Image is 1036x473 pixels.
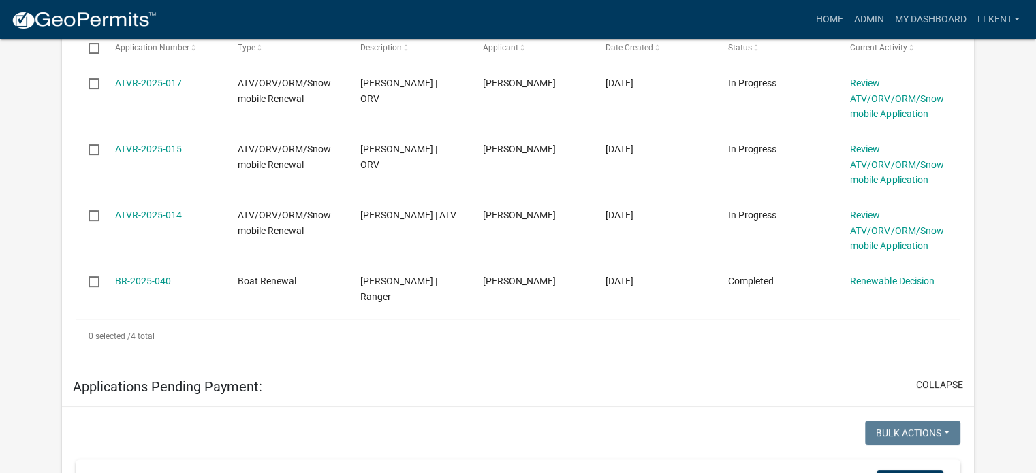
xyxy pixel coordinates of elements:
datatable-header-cell: Applicant [469,31,592,64]
span: Date Created [605,43,653,52]
span: Application Number [115,43,189,52]
span: 10/08/2025 [605,78,633,88]
span: Robert Sutton [482,144,555,154]
span: 0 selected / [89,331,131,341]
a: Review ATV/ORV/ORM/Snowmobile Application [850,78,943,120]
span: ATV/ORV/ORM/Snowmobile Renewal [238,210,331,236]
a: llkent [971,7,1025,33]
a: ATVR-2025-015 [115,144,182,154]
span: Jesse Riley | Ranger [360,276,437,302]
span: Completed [727,276,773,287]
span: Jesse Riley [482,276,555,287]
span: Applicant [482,43,518,52]
a: Review ATV/ORV/ORM/Snowmobile Application [850,210,943,252]
span: In Progress [727,144,776,154]
span: In Progress [727,210,776,221]
span: ATV/ORV/ORM/Snowmobile Renewal [238,144,331,170]
span: ATV/ORV/ORM/Snowmobile Renewal [238,78,331,104]
a: Renewable Decision [850,276,934,287]
span: 03/07/2025 [605,276,633,287]
span: 10/06/2025 [605,144,633,154]
a: Home [810,7,848,33]
span: Description [360,43,402,52]
span: Type [238,43,255,52]
datatable-header-cell: Type [224,31,347,64]
span: Current Activity [850,43,907,52]
datatable-header-cell: Status [715,31,837,64]
datatable-header-cell: Date Created [592,31,715,64]
span: Status [727,43,751,52]
button: collapse [916,378,963,392]
a: ATVR-2025-017 [115,78,182,88]
a: My Dashboard [889,7,971,33]
datatable-header-cell: Current Activity [837,31,960,64]
span: Wayne Johnston | ORV [360,78,437,104]
span: Wayne Johnston [482,78,555,88]
a: Review ATV/ORV/ORM/Snowmobile Application [850,144,943,186]
datatable-header-cell: Select [76,31,101,64]
datatable-header-cell: Application Number [101,31,224,64]
span: Boat Renewal [238,276,296,287]
h5: Applications Pending Payment: [73,378,262,395]
span: Gregory R Greiner [482,210,555,221]
a: ATVR-2025-014 [115,210,182,221]
div: 4 total [76,319,960,353]
a: Admin [848,7,889,33]
a: BR-2025-040 [115,276,171,287]
button: Bulk Actions [865,421,960,445]
datatable-header-cell: Description [347,31,469,64]
span: In Progress [727,78,776,88]
span: Robert Sutton | ORV [360,144,437,170]
span: Gregory R Greiner | ATV [360,210,456,221]
span: 10/06/2025 [605,210,633,221]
